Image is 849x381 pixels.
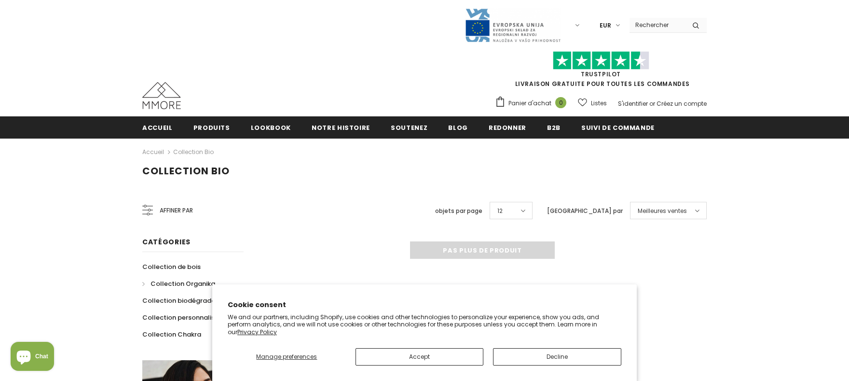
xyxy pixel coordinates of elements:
[142,258,201,275] a: Collection de bois
[465,21,561,29] a: Javni Razpis
[160,205,193,216] span: Affiner par
[142,275,215,292] a: Collection Organika
[618,99,648,108] a: S'identifier
[638,206,687,216] span: Meilleures ventes
[489,116,526,138] a: Redonner
[489,123,526,132] span: Redonner
[142,262,201,271] span: Collection de bois
[495,56,707,88] span: LIVRAISON GRATUITE POUR TOUTES LES COMMANDES
[228,313,621,336] p: We and our partners, including Shopify, use cookies and other technologies to personalize your ex...
[251,116,291,138] a: Lookbook
[578,95,607,112] a: Listes
[630,18,685,32] input: Search Site
[312,123,370,132] span: Notre histoire
[142,313,222,322] span: Collection personnalisée
[173,148,214,156] a: Collection Bio
[142,309,222,326] a: Collection personnalisée
[391,116,427,138] a: soutenez
[600,21,611,30] span: EUR
[553,51,649,70] img: Faites confiance aux étoiles pilotes
[228,348,346,366] button: Manage preferences
[142,237,191,247] span: Catégories
[555,97,566,108] span: 0
[495,96,571,111] a: Panier d'achat 0
[142,330,201,339] span: Collection Chakra
[581,70,621,78] a: TrustPilot
[193,123,230,132] span: Produits
[391,123,427,132] span: soutenez
[142,116,173,138] a: Accueil
[508,99,551,108] span: Panier d'achat
[142,296,226,305] span: Collection biodégradable
[256,353,317,361] span: Manage preferences
[142,146,164,158] a: Accueil
[251,123,291,132] span: Lookbook
[142,326,201,343] a: Collection Chakra
[547,123,561,132] span: B2B
[193,116,230,138] a: Produits
[465,8,561,43] img: Javni Razpis
[356,348,484,366] button: Accept
[581,123,655,132] span: Suivi de commande
[448,123,468,132] span: Blog
[142,292,226,309] a: Collection biodégradable
[448,116,468,138] a: Blog
[237,328,277,336] a: Privacy Policy
[142,82,181,109] img: Cas MMORE
[657,99,707,108] a: Créez un compte
[591,99,607,108] span: Listes
[435,206,482,216] label: objets par page
[142,123,173,132] span: Accueil
[497,206,503,216] span: 12
[8,342,57,373] inbox-online-store-chat: Shopify online store chat
[649,99,655,108] span: or
[312,116,370,138] a: Notre histoire
[493,348,621,366] button: Decline
[581,116,655,138] a: Suivi de commande
[547,206,623,216] label: [GEOGRAPHIC_DATA] par
[151,279,215,288] span: Collection Organika
[228,300,621,310] h2: Cookie consent
[142,164,230,178] span: Collection Bio
[547,116,561,138] a: B2B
